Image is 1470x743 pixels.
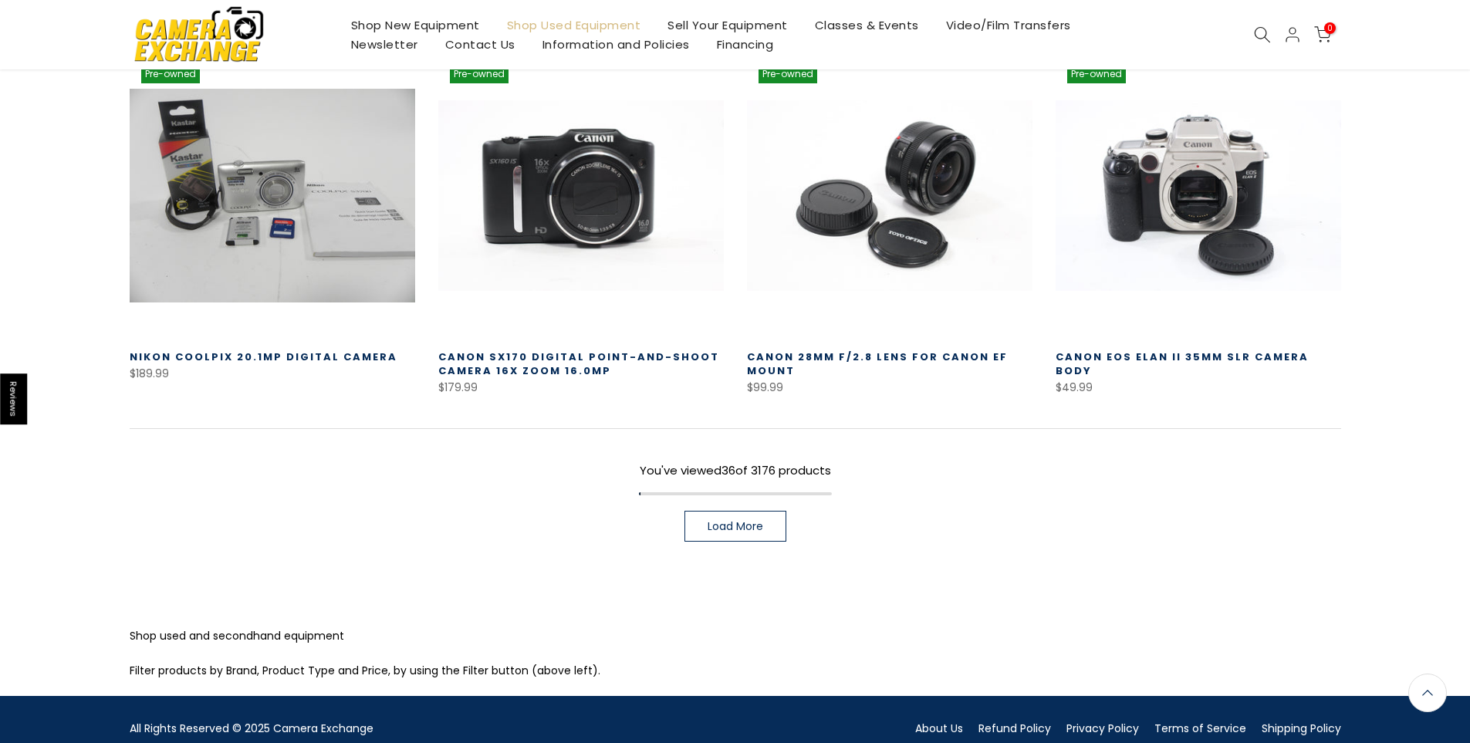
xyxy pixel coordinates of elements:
a: Newsletter [337,35,431,54]
a: Shop Used Equipment [493,15,654,35]
a: About Us [915,721,963,736]
p: Shop used and secondhand equipment [130,626,1341,646]
a: Terms of Service [1154,721,1246,736]
a: Contact Us [431,35,529,54]
span: 36 [721,462,735,478]
div: $49.99 [1056,378,1341,397]
div: $99.99 [747,378,1032,397]
a: Canon SX170 Digital Point-and-Shoot Camera 16x Zoom 16.0mp [438,350,719,378]
a: Financing [703,35,787,54]
div: $189.99 [130,364,415,383]
a: Shipping Policy [1262,721,1341,736]
a: Nikon Coolpix 20.1mp Digital Camera [130,350,397,364]
a: Shop New Equipment [337,15,493,35]
p: Filter products by Brand, Product Type and Price, by using the Filter button (above left). [130,661,1341,681]
div: All Rights Reserved © 2025 Camera Exchange [130,719,724,738]
span: You've viewed of 3176 products [640,462,831,478]
a: Canon EOS Elan II 35mm SLR Camera Body [1056,350,1309,378]
a: Refund Policy [978,721,1051,736]
a: 0 [1314,26,1331,43]
div: $179.99 [438,378,724,397]
a: Privacy Policy [1066,721,1139,736]
a: Sell Your Equipment [654,15,802,35]
span: Load More [708,521,763,532]
a: Video/Film Transfers [932,15,1084,35]
a: Back to the top [1408,674,1447,712]
a: Information and Policies [529,35,703,54]
a: Canon 28mm f/2.8 Lens for Canon EF Mount [747,350,1008,378]
span: 0 [1324,22,1336,34]
a: Classes & Events [801,15,932,35]
a: Load More [684,511,786,542]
